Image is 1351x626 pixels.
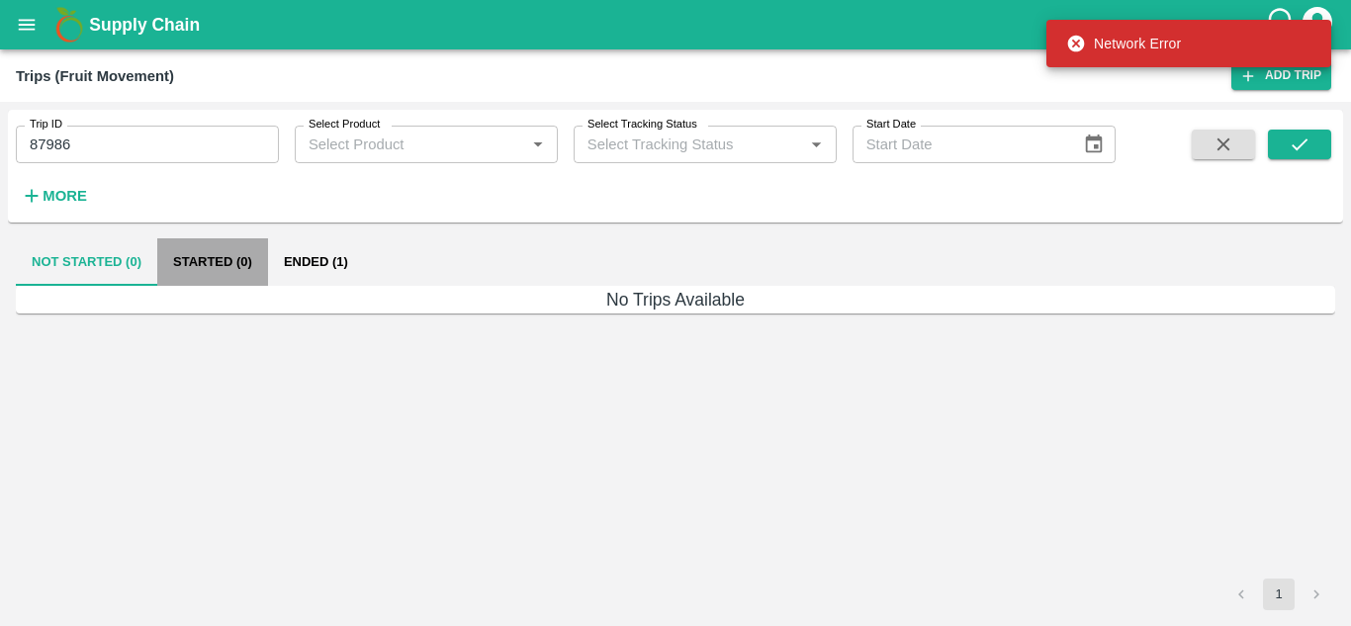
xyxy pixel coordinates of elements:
[1066,26,1181,61] div: Network Error
[587,117,697,133] label: Select Tracking Status
[803,132,829,157] button: Open
[1263,579,1295,610] button: page 1
[268,238,364,286] button: Ended (1)
[16,63,174,89] div: Trips (Fruit Movement)
[1265,7,1300,43] div: customer-support
[4,2,49,47] button: open drawer
[16,179,92,213] button: More
[309,117,380,133] label: Select Product
[16,126,279,163] input: Enter Trip ID
[1222,579,1335,610] nav: pagination navigation
[49,5,89,45] img: logo
[580,132,772,157] input: Select Tracking Status
[16,286,1335,313] h6: No Trips Available
[853,126,1068,163] input: Start Date
[89,11,1265,39] a: Supply Chain
[157,238,268,286] button: Started (0)
[866,117,916,133] label: Start Date
[301,132,519,157] input: Select Product
[43,188,87,204] strong: More
[1231,61,1331,90] a: Add Trip
[89,15,200,35] b: Supply Chain
[1075,126,1113,163] button: Choose date
[30,117,62,133] label: Trip ID
[16,238,157,286] button: Not Started (0)
[525,132,551,157] button: Open
[1300,4,1335,45] div: account of current user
